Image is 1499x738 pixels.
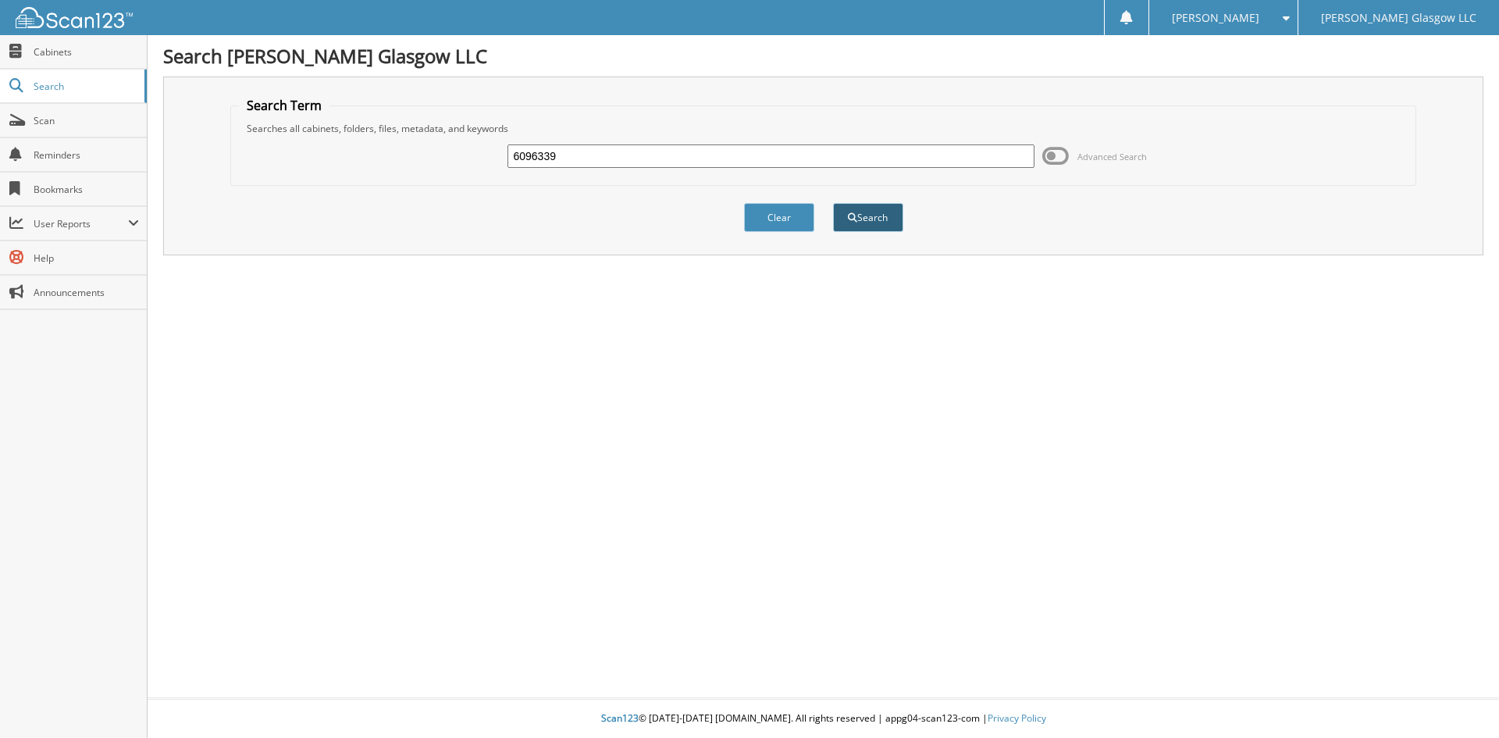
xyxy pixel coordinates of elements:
span: [PERSON_NAME] Glasgow LLC [1321,13,1476,23]
button: Clear [744,203,814,232]
div: © [DATE]-[DATE] [DOMAIN_NAME]. All rights reserved | appg04-scan123-com | [148,700,1499,738]
span: Scan [34,114,139,127]
iframe: Chat Widget [1421,663,1499,738]
img: scan123-logo-white.svg [16,7,133,28]
span: Reminders [34,148,139,162]
span: Bookmarks [34,183,139,196]
button: Search [833,203,903,232]
div: Searches all cabinets, folders, files, metadata, and keywords [239,122,1408,135]
span: User Reports [34,217,128,230]
legend: Search Term [239,97,329,114]
span: Cabinets [34,45,139,59]
span: Help [34,251,139,265]
a: Privacy Policy [988,711,1046,725]
span: Scan123 [601,711,639,725]
h1: Search [PERSON_NAME] Glasgow LLC [163,43,1483,69]
span: Advanced Search [1077,151,1147,162]
span: Search [34,80,137,93]
span: [PERSON_NAME] [1172,13,1259,23]
span: Announcements [34,286,139,299]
